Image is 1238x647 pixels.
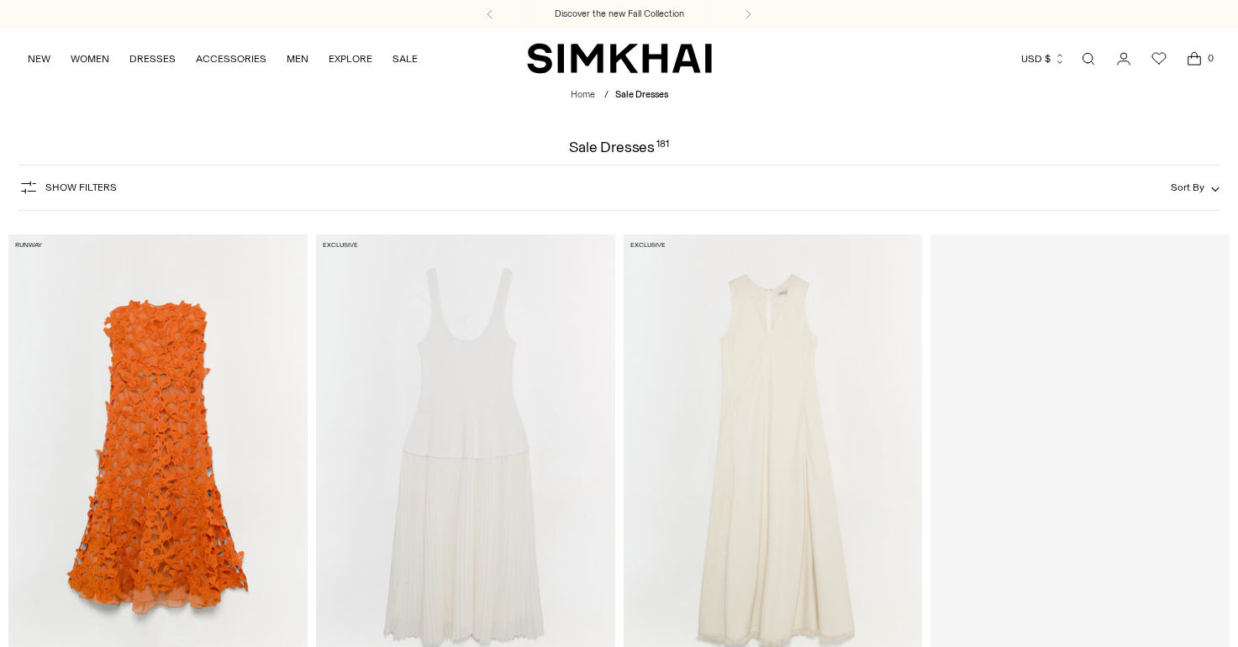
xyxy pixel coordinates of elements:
[527,42,712,75] a: SIMKHAI
[196,40,266,77] a: ACCESSORIES
[656,139,669,155] div: 181
[1021,40,1066,77] button: USD $
[569,139,669,155] h1: Sale Dresses
[1142,42,1176,76] a: Wishlist
[329,40,372,77] a: EXPLORE
[555,8,684,21] a: Discover the new Fall Collection
[18,174,117,201] button: Show Filters
[1072,42,1105,76] a: Open search modal
[129,40,176,77] a: DRESSES
[28,40,50,77] a: NEW
[392,40,418,77] a: SALE
[571,89,595,100] a: Home
[571,88,668,103] nav: breadcrumbs
[615,89,668,100] span: Sale Dresses
[1171,181,1204,193] span: Sort By
[71,40,109,77] a: WOMEN
[1203,50,1218,66] span: 0
[287,40,308,77] a: MEN
[1171,178,1220,197] button: Sort By
[45,181,117,193] span: Show Filters
[1177,42,1211,76] a: Open cart modal
[604,88,608,103] div: /
[1107,42,1141,76] a: Go to the account page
